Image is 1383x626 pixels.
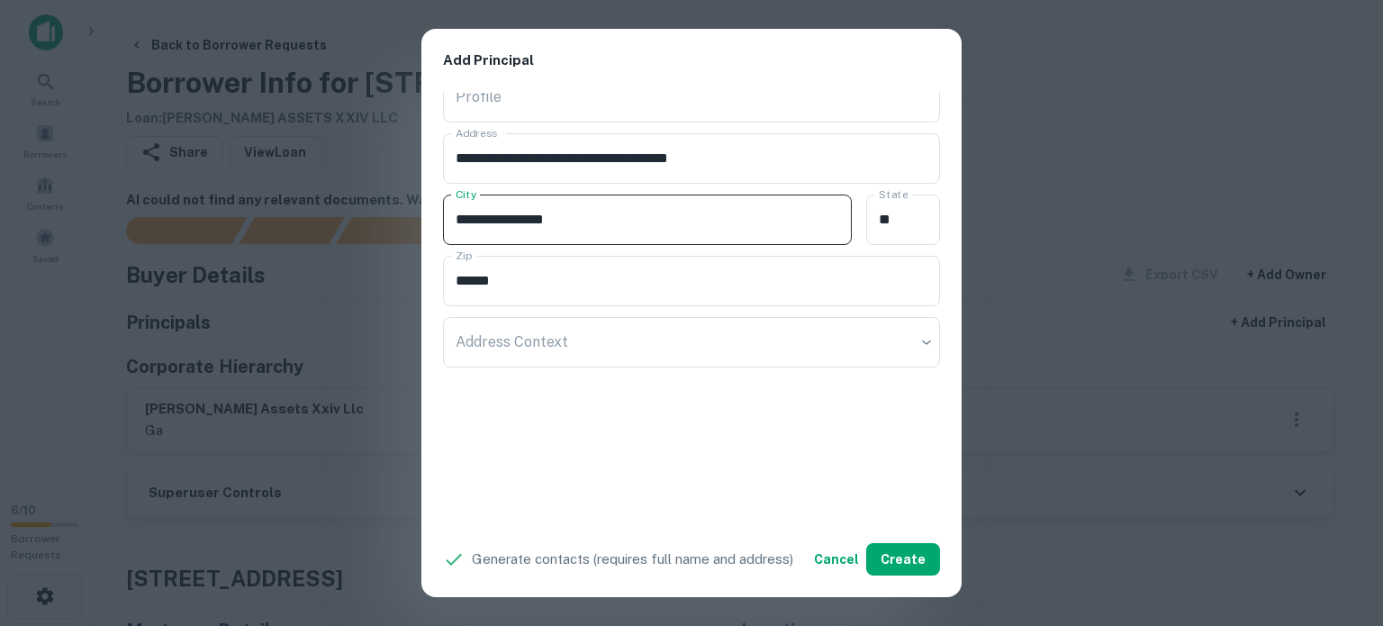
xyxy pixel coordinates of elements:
button: Create [866,543,940,576]
label: State [879,186,908,202]
p: Generate contacts (requires full name and address) [472,549,793,570]
iframe: Chat Widget [1293,482,1383,568]
label: Zip [456,248,472,263]
h2: Add Principal [421,29,962,93]
label: Address [456,125,497,141]
button: Cancel [807,543,866,576]
label: City [456,186,476,202]
div: ​ [443,317,940,367]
